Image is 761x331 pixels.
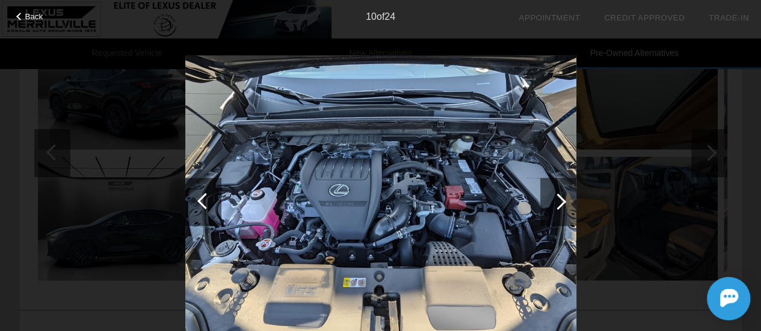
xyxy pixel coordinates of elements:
[653,266,761,331] iframe: Chat Assistance
[366,11,377,22] span: 10
[604,13,685,22] a: Credit Approved
[709,13,749,22] a: Trade-In
[25,12,43,21] span: Back
[519,13,580,22] a: Appointment
[384,11,395,22] span: 24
